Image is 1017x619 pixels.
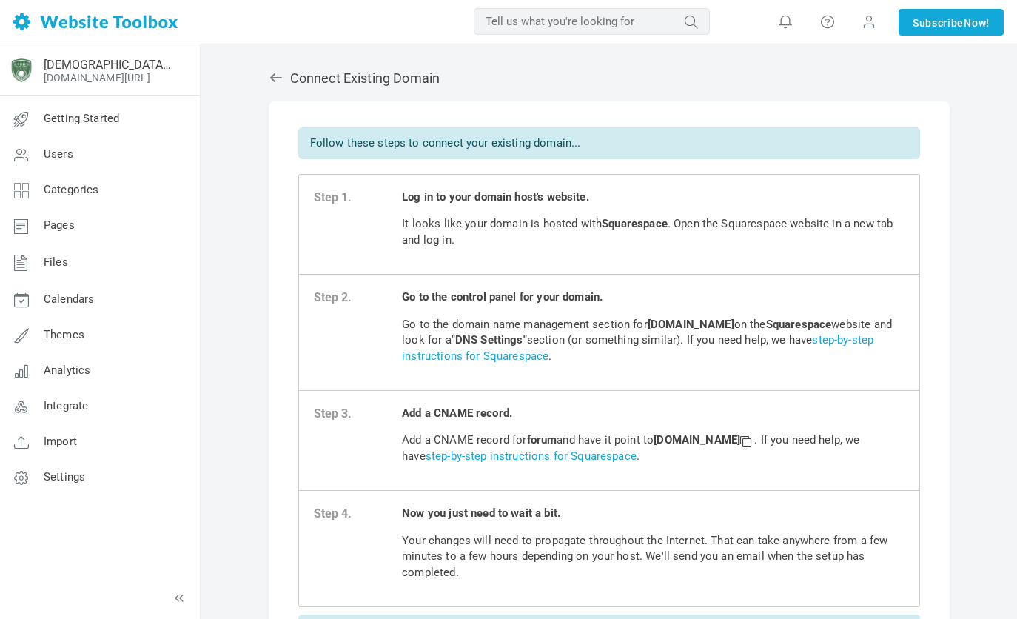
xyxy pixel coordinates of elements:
[44,147,73,161] span: Users
[44,292,94,306] span: Calendars
[426,449,637,463] a: step-by-step instructions for Squarespace
[44,328,84,341] span: Themes
[654,433,754,446] strong: [DOMAIN_NAME]
[899,9,1004,36] a: SubscribeNow!
[44,364,90,377] span: Analytics
[44,255,68,269] span: Files
[402,506,560,520] b: Now you just need to wait a bit.
[44,72,150,84] a: [DOMAIN_NAME][URL]
[602,217,668,230] b: Squarespace
[314,290,403,307] strong: Step 2.
[402,317,904,364] p: Go to the domain name management section for on the website and look for a section (or something ...
[402,432,904,464] p: Add a CNAME record for and have it point to . If you need help, we have .
[402,333,873,362] a: step-by-step instructions for Squarespace
[314,406,403,423] strong: Step 3.
[44,183,99,196] span: Categories
[44,218,75,232] span: Pages
[44,399,88,412] span: Integrate
[44,470,85,484] span: Settings
[314,506,403,523] strong: Step 4.
[527,433,557,446] strong: forum
[402,406,512,420] b: Add a CNAME record.
[44,58,172,72] a: [DEMOGRAPHIC_DATA] on the Green Golf Club Private Forum
[474,8,710,35] input: Tell us what you're looking for
[402,216,904,248] p: It looks like your domain is hosted with . Open the Squarespace website in a new tab and log in.
[310,136,581,150] span: Follow these steps to connect your existing domain...
[766,318,832,331] strong: Squarespace
[314,190,403,207] strong: Step 1.
[648,318,734,331] strong: [DOMAIN_NAME]
[452,333,527,347] strong: "DNS Settings"
[269,70,950,87] h2: Connect existing domain
[402,533,904,580] p: Your changes will need to propagate throughout the Internet. That can take anywhere from a few mi...
[44,435,77,448] span: Import
[402,290,603,304] b: Go to the control panel for your domain.
[402,190,589,204] b: Log in to your domain host's website.
[10,58,33,82] img: LOTGBR%20LOGO%201.png
[44,112,119,125] span: Getting Started
[964,15,990,31] span: Now!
